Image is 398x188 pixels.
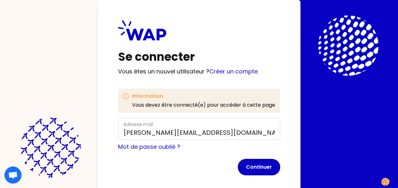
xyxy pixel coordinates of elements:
h1: Se connecter [118,51,280,63]
h3: Information [132,92,275,100]
p: Vous êtes un nouvel utilisateur ? [118,67,280,76]
a: Créer un compte [209,67,258,75]
a: Mot de passe oublié ? [118,143,180,151]
p: Vous devez être connecté(e) pour accéder à cette page [132,101,275,109]
label: Adresse mail [123,121,153,128]
button: Continuer [238,159,280,175]
div: Ouvrir le chat [4,166,22,184]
